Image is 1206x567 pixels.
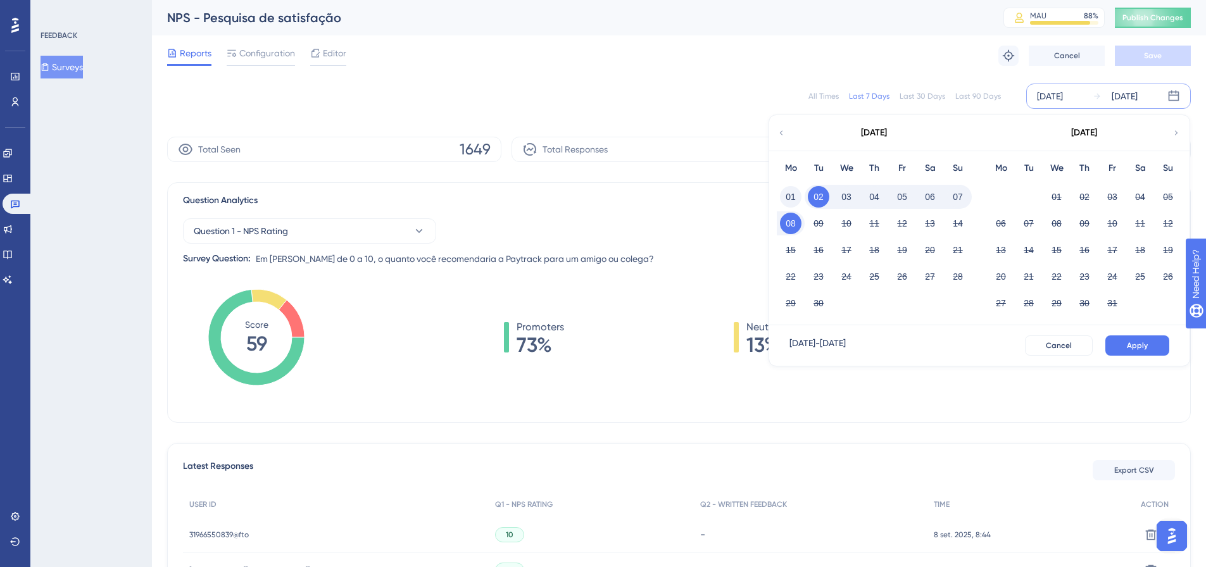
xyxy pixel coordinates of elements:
[746,335,785,355] span: 13%
[789,335,846,356] div: [DATE] - [DATE]
[1074,213,1095,234] button: 09
[460,139,491,159] span: 1649
[934,530,991,540] span: 8 set. 2025, 8:44
[836,239,857,261] button: 17
[543,142,608,157] span: Total Responses
[947,266,969,287] button: 28
[1157,186,1179,208] button: 05
[1018,213,1040,234] button: 07
[239,46,295,61] span: Configuration
[700,499,787,509] span: Q2 - WRITTEN FEEDBACK
[780,266,801,287] button: 22
[808,186,829,208] button: 02
[864,239,885,261] button: 18
[1018,292,1040,314] button: 28
[1046,292,1067,314] button: 29
[1114,465,1154,475] span: Export CSV
[836,266,857,287] button: 24
[1129,186,1151,208] button: 04
[864,186,885,208] button: 04
[1112,89,1138,104] div: [DATE]
[1144,51,1162,61] span: Save
[916,161,944,176] div: Sa
[1102,239,1123,261] button: 17
[1122,13,1183,23] span: Publish Changes
[1102,186,1123,208] button: 03
[183,251,251,266] div: Survey Question:
[1102,292,1123,314] button: 31
[1029,46,1105,66] button: Cancel
[944,161,972,176] div: Su
[189,530,249,540] span: 31966550839@fto
[808,91,839,101] div: All Times
[832,161,860,176] div: We
[780,239,801,261] button: 15
[891,186,913,208] button: 05
[864,213,885,234] button: 11
[1043,161,1071,176] div: We
[198,142,241,157] span: Total Seen
[947,239,969,261] button: 21
[1153,517,1191,555] iframe: UserGuiding AI Assistant Launcher
[891,213,913,234] button: 12
[1046,239,1067,261] button: 15
[1071,125,1097,140] div: [DATE]
[1129,213,1151,234] button: 11
[891,239,913,261] button: 19
[1157,213,1179,234] button: 12
[919,239,941,261] button: 20
[183,193,258,208] span: Question Analytics
[808,292,829,314] button: 30
[864,266,885,287] button: 25
[1015,161,1043,176] div: Tu
[780,292,801,314] button: 29
[1046,186,1067,208] button: 01
[1054,51,1080,61] span: Cancel
[180,46,211,61] span: Reports
[1157,239,1179,261] button: 19
[987,161,1015,176] div: Mo
[323,46,346,61] span: Editor
[1098,161,1126,176] div: Fr
[1074,266,1095,287] button: 23
[30,3,79,18] span: Need Help?
[1030,11,1046,21] div: MAU
[1093,460,1175,480] button: Export CSV
[746,320,785,335] span: Neutrals
[1102,213,1123,234] button: 10
[860,161,888,176] div: Th
[861,125,887,140] div: [DATE]
[849,91,889,101] div: Last 7 Days
[808,213,829,234] button: 09
[919,186,941,208] button: 06
[1084,11,1098,21] div: 88 %
[194,223,288,239] span: Question 1 - NPS Rating
[1025,335,1093,356] button: Cancel
[1157,266,1179,287] button: 26
[1126,161,1154,176] div: Sa
[1115,8,1191,28] button: Publish Changes
[808,239,829,261] button: 16
[888,161,916,176] div: Fr
[41,30,77,40] div: FEEDBACK
[1129,239,1151,261] button: 18
[506,530,513,540] span: 10
[1046,213,1067,234] button: 08
[919,213,941,234] button: 13
[900,91,945,101] div: Last 30 Days
[836,213,857,234] button: 10
[495,499,553,509] span: Q1 - NPS RATING
[780,186,801,208] button: 01
[891,266,913,287] button: 26
[189,499,217,509] span: USER ID
[947,213,969,234] button: 14
[1018,239,1040,261] button: 14
[183,459,253,482] span: Latest Responses
[700,528,922,540] div: -
[805,161,832,176] div: Tu
[990,213,1012,234] button: 06
[246,332,267,356] tspan: 59
[1046,340,1072,351] span: Cancel
[836,186,857,208] button: 03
